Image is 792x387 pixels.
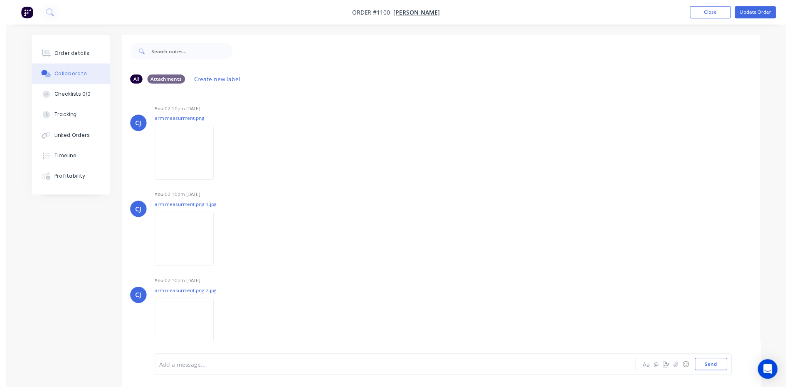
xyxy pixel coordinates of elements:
p: arm measurment.png 1.jpg [151,204,219,211]
p: arm measurment.png 2.jpg [151,291,219,298]
div: Collaborate [49,71,82,79]
div: Open Intercom Messenger [764,365,784,385]
div: 02:10pm [DATE] [161,107,197,114]
div: Timeline [49,154,71,162]
div: You [151,194,160,201]
div: Linked Orders [49,134,85,141]
div: 02:10pm [DATE] [161,194,197,201]
button: @ [656,365,666,375]
button: Collaborate [26,64,105,85]
button: Checklists 0/0 [26,85,105,106]
button: Update Order [740,6,782,19]
div: Attachments [143,76,182,85]
div: 02:10pm [DATE] [161,281,197,289]
button: Aa [646,365,656,375]
div: CJ [131,295,137,305]
button: Send [700,364,733,376]
button: Create new label [187,74,242,86]
div: Order details [49,50,84,58]
span: Order #1100 - [352,9,394,17]
div: Checklists 0/0 [49,92,86,99]
div: Tracking [49,113,72,120]
button: Timeline [26,148,105,169]
button: ☺ [686,365,696,375]
div: CJ [131,207,137,217]
input: Search notes... [148,44,230,60]
button: Profitability [26,169,105,189]
img: Factory [15,6,27,19]
button: Tracking [26,106,105,127]
div: CJ [131,120,137,130]
button: Order details [26,44,105,64]
a: [PERSON_NAME] [394,9,441,17]
div: You [151,281,160,289]
div: All [126,76,138,85]
div: You [151,107,160,114]
button: Linked Orders [26,127,105,148]
button: Close [695,6,736,19]
div: Profitability [49,175,80,183]
p: arm measurment.png [151,117,219,124]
